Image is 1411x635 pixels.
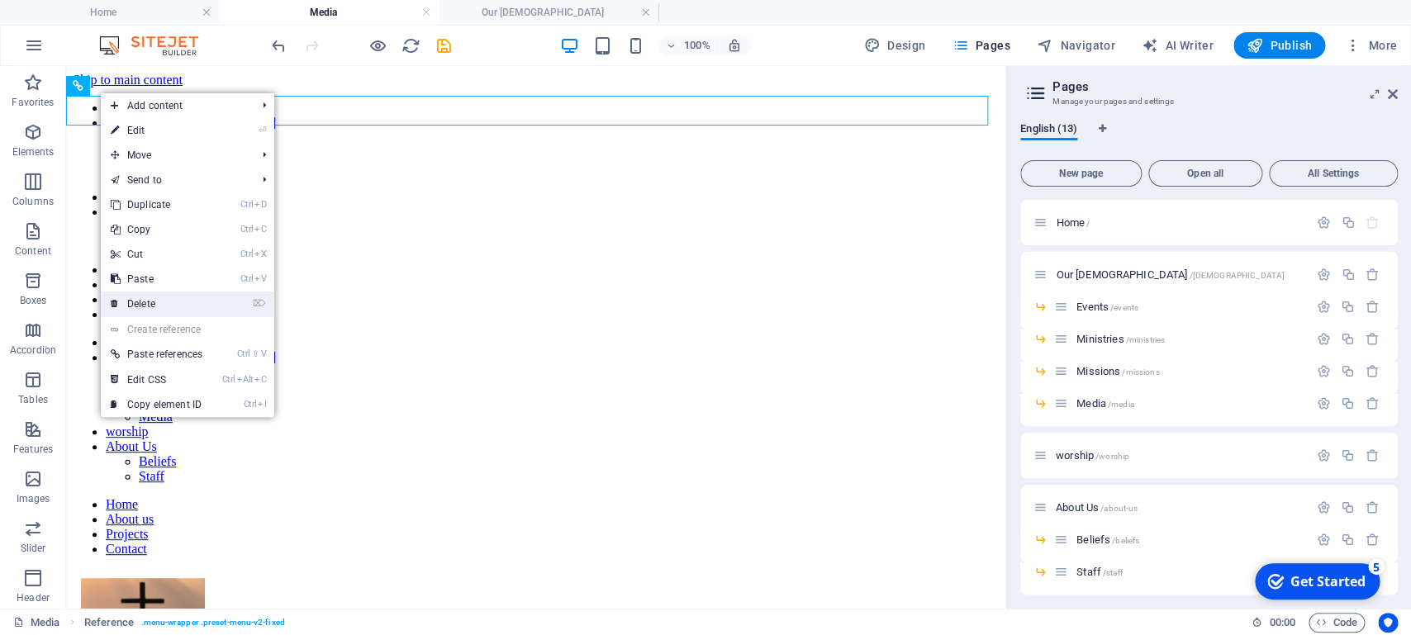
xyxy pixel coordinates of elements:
[1317,300,1331,314] div: Settings
[252,348,259,359] i: ⇧
[1189,271,1285,280] span: /[DEMOGRAPHIC_DATA]
[101,267,212,291] a: CtrlVPaste
[1317,500,1331,514] div: Settings
[401,36,420,55] button: reload
[1071,534,1309,545] div: Beliefs/beliefs
[258,399,266,410] i: I
[1341,216,1355,230] div: Duplicate
[1276,168,1390,178] span: All Settings
[1366,268,1380,282] div: Remove
[1037,37,1115,54] span: Navigator
[1341,332,1355,346] div: Duplicate
[858,32,933,59] div: Design (Ctrl+Alt+Y)
[254,249,266,259] i: X
[1317,268,1331,282] div: Settings
[1056,216,1090,229] span: Click to open page
[1051,502,1309,513] div: About Us/about-us
[1030,32,1122,59] button: Navigator
[10,344,56,357] p: Accordion
[1280,616,1283,628] span: :
[1317,332,1331,346] div: Settings
[259,125,266,135] i: ⏎
[1071,398,1309,409] div: Media/media
[10,7,135,43] div: Get Started 5 items remaining, 0% complete
[435,36,454,55] i: Save (Ctrl+S)
[684,36,710,55] h6: 100%
[254,374,266,385] i: C
[253,298,266,309] i: ⌦
[1086,219,1090,228] span: /
[945,32,1016,59] button: Pages
[13,443,53,456] p: Features
[101,168,249,192] a: Send to
[439,3,659,21] h4: Our [DEMOGRAPHIC_DATA]
[13,613,60,633] a: Click to cancel selection. Double-click to open Pages
[1156,168,1255,178] span: Open all
[1269,613,1295,633] span: 00 00
[1108,400,1134,409] span: /media
[864,37,926,54] span: Design
[101,118,212,143] a: ⏎Edit
[1317,364,1331,378] div: Settings
[1076,365,1159,377] span: Click to open page
[1051,450,1309,461] div: worship/worship
[101,367,212,392] a: CtrlAltCEdit CSS
[84,613,135,633] span: Click to select. Double-click to edit
[1309,613,1365,633] button: Code
[659,36,718,55] button: 100%
[1269,160,1398,187] button: All Settings
[1095,452,1129,461] span: /worship
[1076,566,1123,578] span: Click to open page
[18,393,48,406] p: Tables
[1366,364,1380,378] div: Remove
[222,374,235,385] i: Ctrl
[1028,168,1134,178] span: New page
[95,36,219,55] img: Editor Logo
[101,242,212,267] a: CtrlXCut
[1052,94,1365,109] h3: Manage your pages and settings
[858,32,933,59] button: Design
[269,36,288,55] i: Undo: Delete elements (Ctrl+Z)
[1378,613,1398,633] button: Usercentrics
[1056,501,1138,514] span: Click to open page
[1056,449,1129,462] span: Click to open page
[1076,333,1165,345] span: Click to open page
[1317,533,1331,547] div: Settings
[1020,119,1077,142] span: English (13)
[1052,79,1398,94] h2: Pages
[1366,216,1380,230] div: The startpage cannot be deleted
[1252,613,1295,633] h6: Session time
[727,38,742,53] i: On resize automatically adjust zoom level to fit chosen device.
[1341,396,1355,410] div: Duplicate
[261,348,266,359] i: V
[1247,37,1312,54] span: Publish
[12,96,54,109] p: Favorites
[1341,448,1355,462] div: Duplicate
[1316,613,1357,633] span: Code
[237,374,254,385] i: Alt
[1341,500,1355,514] div: Duplicate
[1233,32,1325,59] button: Publish
[101,217,212,242] a: CtrlCCopy
[1071,301,1309,312] div: Events/events
[141,613,285,633] span: . menu-wrapper .preset-menu-v2-fixed
[240,249,254,259] i: Ctrl
[1051,217,1309,228] div: Home/
[240,224,254,235] i: Ctrl
[1366,332,1380,346] div: Remove
[1341,300,1355,314] div: Duplicate
[244,399,257,410] i: Ctrl
[20,294,47,307] p: Boxes
[101,392,212,417] a: CtrlICopy element ID
[17,591,50,604] p: Header
[1056,268,1285,281] span: Our [DEMOGRAPHIC_DATA]
[7,7,116,21] a: Skip to main content
[268,36,288,55] button: undo
[101,192,212,217] a: CtrlDDuplicate
[1338,32,1404,59] button: More
[84,613,285,633] nav: breadcrumb
[1317,396,1331,410] div: Settings
[1366,396,1380,410] div: Remove
[45,16,121,34] div: Get Started
[434,36,454,55] button: save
